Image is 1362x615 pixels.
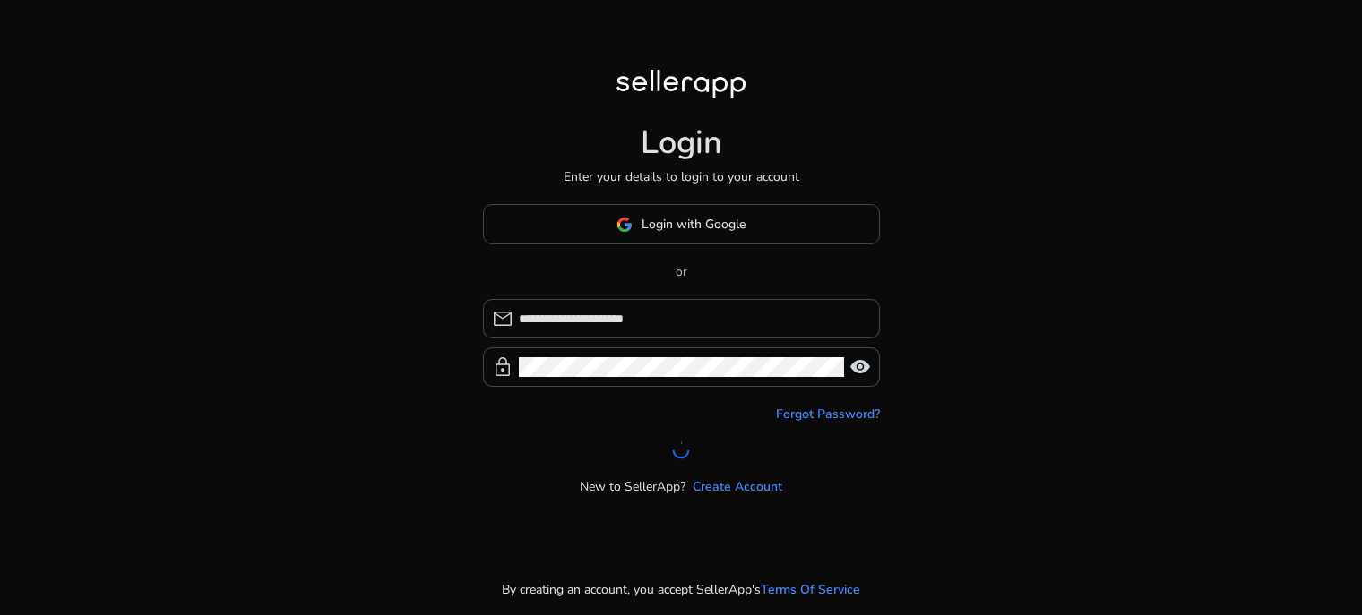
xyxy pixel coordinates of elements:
[641,124,722,162] h1: Login
[492,308,513,329] span: mail
[483,204,880,244] button: Login with Google
[819,360,833,374] img: npw-badge-icon-locked.svg
[483,262,880,281] p: or
[761,580,860,599] a: Terms Of Service
[693,477,782,496] a: Create Account
[616,217,633,233] img: google-logo.svg
[580,477,685,496] p: New to SellerApp?
[642,215,746,234] span: Login with Google
[564,167,799,186] p: Enter your details to login to your account
[840,312,854,326] img: npw-badge-icon-locked.svg
[849,356,871,378] span: visibility
[492,356,513,378] span: lock
[776,405,880,423] a: Forgot Password?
